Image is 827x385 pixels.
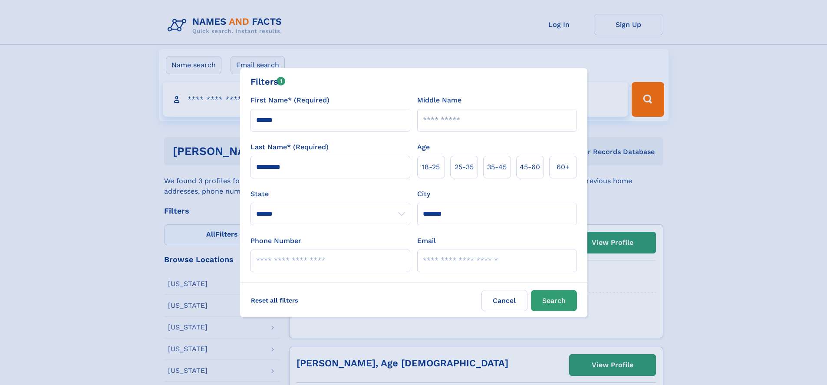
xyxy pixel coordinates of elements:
div: Filters [250,75,286,88]
span: 35‑45 [487,162,507,172]
span: 25‑35 [455,162,474,172]
span: 60+ [557,162,570,172]
label: Middle Name [417,95,461,105]
label: State [250,189,410,199]
span: 18‑25 [422,162,440,172]
label: Cancel [481,290,527,311]
label: First Name* (Required) [250,95,329,105]
label: Age [417,142,430,152]
button: Search [531,290,577,311]
label: Reset all filters [245,290,304,311]
label: Email [417,236,436,246]
label: Phone Number [250,236,301,246]
label: City [417,189,430,199]
label: Last Name* (Required) [250,142,329,152]
span: 45‑60 [520,162,540,172]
